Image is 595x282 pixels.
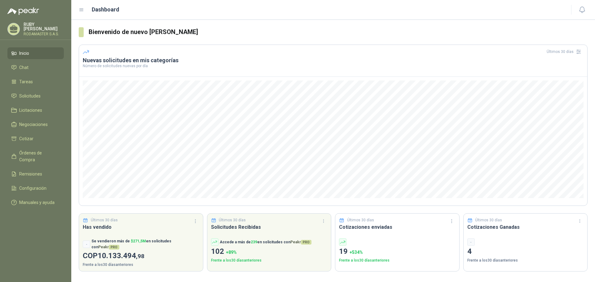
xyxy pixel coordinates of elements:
[19,150,58,163] span: Órdenes de Compra
[219,217,246,223] p: Últimos 30 días
[19,64,29,71] span: Chat
[350,250,363,255] span: + 534 %
[467,238,475,246] div: -
[211,258,328,263] p: Frente a los 30 días anteriores
[19,107,42,114] span: Licitaciones
[98,251,144,260] span: 10.133.494
[83,241,90,248] div: -
[83,262,199,268] p: Frente a los 30 días anteriores
[301,240,311,245] span: PRO
[347,217,374,223] p: Últimos 30 días
[91,217,118,223] p: Últimos 30 días
[24,22,64,31] p: RUBY [PERSON_NAME]
[339,246,456,258] p: 19
[89,27,588,37] h3: Bienvenido de nuevo [PERSON_NAME]
[24,32,64,36] p: RODAMASTER S.A.S.
[7,197,64,208] a: Manuales y ayuda
[7,182,64,194] a: Configuración
[339,223,456,231] h3: Cotizaciones enviadas
[290,240,311,244] span: Peakr
[7,90,64,102] a: Solicitudes
[136,253,144,260] span: ,98
[19,121,48,128] span: Negociaciones
[83,57,584,64] h3: Nuevas solicitudes en mis categorías
[7,147,64,166] a: Órdenes de Compra
[547,47,584,57] div: Últimos 30 días
[226,250,237,255] span: + 89 %
[7,76,64,88] a: Tareas
[19,135,33,142] span: Cotizar
[251,240,257,244] span: 239
[19,50,29,57] span: Inicio
[98,245,119,249] span: Peakr
[7,104,64,116] a: Licitaciones
[339,258,456,263] p: Frente a los 30 días anteriores
[220,239,311,245] p: Accede a más de en solicitudes con
[467,258,584,263] p: Frente a los 30 días anteriores
[109,245,119,249] span: PRO
[19,185,46,192] span: Configuración
[467,223,584,231] h3: Cotizaciones Ganadas
[467,246,584,258] p: 4
[92,5,119,14] h1: Dashboard
[19,171,42,177] span: Remisiones
[211,246,328,258] p: 102
[83,250,199,262] p: COP
[7,133,64,145] a: Cotizar
[19,78,33,85] span: Tareas
[131,239,146,243] span: $ 271,5M
[7,119,64,130] a: Negociaciones
[91,238,199,250] p: Se vendieron más de en solicitudes con
[19,93,41,99] span: Solicitudes
[7,168,64,180] a: Remisiones
[211,223,328,231] h3: Solicitudes Recibidas
[83,64,584,68] p: Número de solicitudes nuevas por día
[7,7,39,15] img: Logo peakr
[7,47,64,59] a: Inicio
[7,62,64,73] a: Chat
[19,199,55,206] span: Manuales y ayuda
[475,217,502,223] p: Últimos 30 días
[83,223,199,231] h3: Has vendido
